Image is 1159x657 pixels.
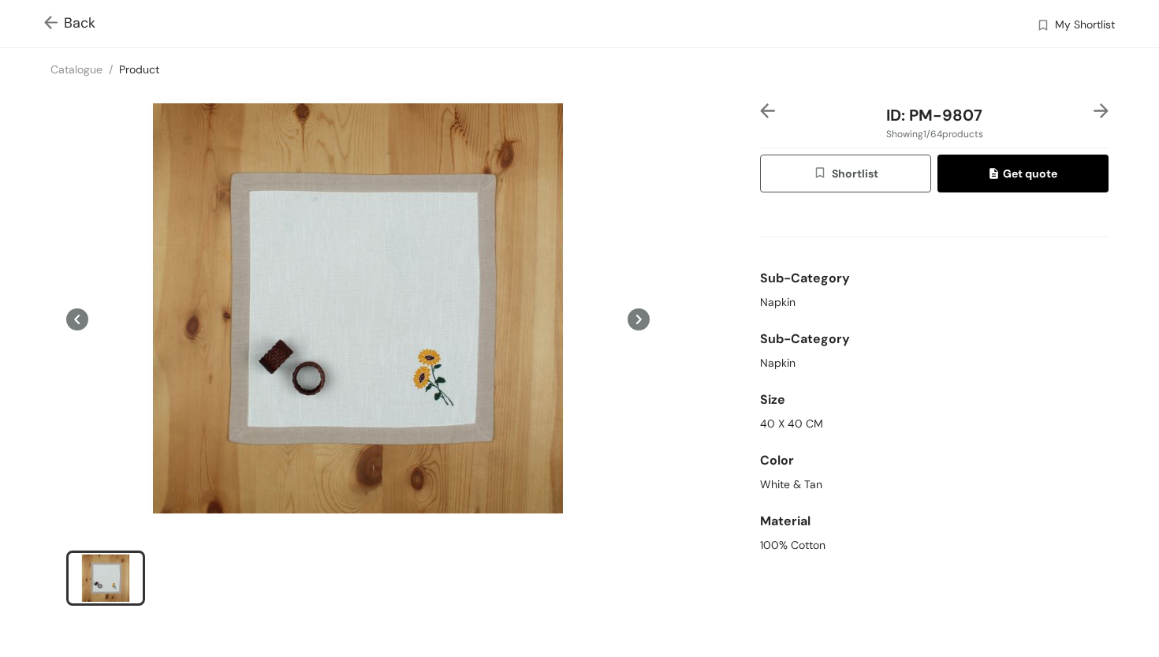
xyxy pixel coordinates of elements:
li: slide item 1 [66,551,145,606]
span: / [109,62,113,77]
div: Napkin [760,294,1109,311]
button: quoteGet quote [937,155,1109,192]
a: Catalogue [50,62,102,77]
img: right [1094,103,1109,118]
span: Back [44,13,95,34]
img: wishlist [813,166,832,183]
div: 40 X 40 CM [760,416,1109,432]
span: Showing 1 / 64 products [886,127,983,141]
div: Size [760,384,1109,416]
img: left [760,103,775,118]
a: Product [119,62,159,77]
div: White & Tan [760,476,1109,493]
span: Shortlist [813,165,878,183]
button: wishlistShortlist [760,155,931,192]
div: Material [760,506,1109,537]
div: 100% Cotton [760,537,1109,554]
span: ID: PM-9807 [886,105,982,125]
div: Sub-Category [760,263,1109,294]
img: Go back [44,16,64,32]
div: Sub-Category [760,323,1109,355]
div: Napkin [760,355,1109,371]
span: Get quote [989,165,1057,182]
img: wishlist [1036,18,1050,35]
div: Color [760,445,1109,476]
img: quote [989,168,1003,182]
span: My Shortlist [1055,17,1115,35]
